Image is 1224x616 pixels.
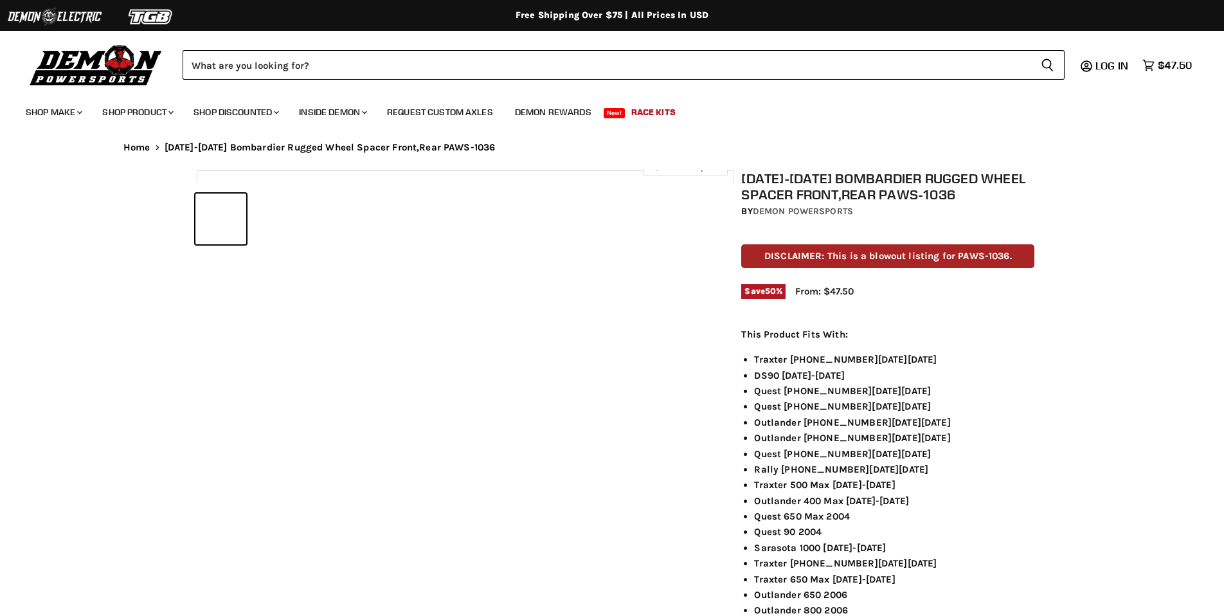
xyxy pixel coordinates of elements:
li: Outlander [PHONE_NUMBER][DATE][DATE] [754,430,1034,446]
li: Traxter 650 Max [DATE]-[DATE] [754,572,1034,587]
a: Race Kits [622,99,685,125]
li: Outlander 400 Max [DATE]-[DATE] [754,493,1034,509]
li: Rally [PHONE_NUMBER][DATE][DATE] [754,462,1034,477]
button: 1999-2016 Bombardier Rugged Wheel Spacer Front,Rear PAWS-1036 thumbnail [195,194,246,244]
a: Inside Demon [289,99,375,125]
a: Shop Discounted [184,99,287,125]
li: Quest [PHONE_NUMBER][DATE][DATE] [754,383,1034,399]
li: Quest 650 Max 2004 [754,509,1034,524]
input: Search [183,50,1030,80]
span: From: $47.50 [795,285,854,297]
li: Quest [PHONE_NUMBER][DATE][DATE] [754,446,1034,462]
form: Product [183,50,1065,80]
button: Search [1030,50,1065,80]
nav: Breadcrumbs [98,142,1126,153]
img: Demon Powersports [26,42,166,87]
p: DISCLAIMER: This is a blowout listing for PAWS-1036. [741,244,1034,268]
a: Shop Make [16,99,90,125]
li: Traxter [PHONE_NUMBER][DATE][DATE] [754,352,1034,367]
a: Demon Powersports [753,206,853,217]
h1: [DATE]-[DATE] Bombardier Rugged Wheel Spacer Front,Rear PAWS-1036 [741,170,1034,203]
p: This Product Fits With: [741,327,1034,342]
div: Free Shipping Over $75 | All Prices In USD [98,10,1126,21]
div: by [741,204,1034,219]
a: Shop Product [93,99,181,125]
a: Home [123,142,150,153]
a: Demon Rewards [505,99,601,125]
span: Log in [1095,59,1128,72]
img: TGB Logo 2 [103,5,199,29]
li: Quest [PHONE_NUMBER][DATE][DATE] [754,399,1034,414]
li: Traxter [PHONE_NUMBER][DATE][DATE] [754,556,1034,571]
span: New! [604,108,625,118]
li: DS90 [DATE]-[DATE] [754,368,1034,383]
span: Save % [741,284,786,298]
span: Click to expand [649,162,721,172]
li: Sarasota 1000 [DATE]-[DATE] [754,540,1034,556]
img: Demon Electric Logo 2 [6,5,103,29]
span: 50 [765,286,776,296]
li: Traxter 500 Max [DATE]-[DATE] [754,477,1034,493]
a: Log in [1090,60,1136,71]
a: Request Custom Axles [377,99,503,125]
li: Outlander 650 2006 [754,587,1034,602]
span: $47.50 [1158,59,1192,71]
ul: Main menu [16,94,1189,125]
span: [DATE]-[DATE] Bombardier Rugged Wheel Spacer Front,Rear PAWS-1036 [165,142,496,153]
li: Outlander [PHONE_NUMBER][DATE][DATE] [754,415,1034,430]
li: Quest 90 2004 [754,524,1034,539]
a: $47.50 [1136,56,1198,75]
